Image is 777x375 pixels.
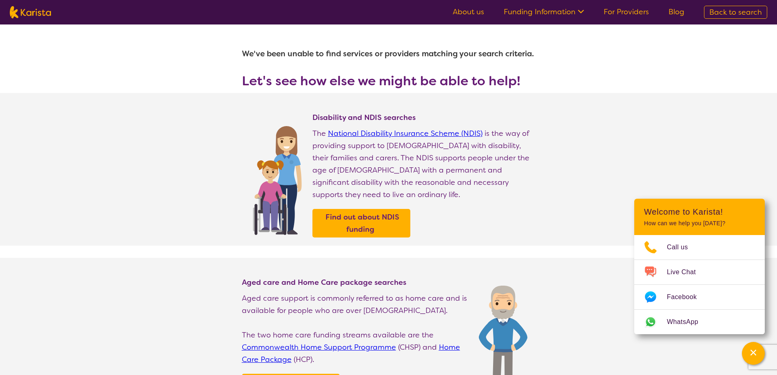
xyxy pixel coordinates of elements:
img: Find NDIS and Disability services and providers [250,121,304,235]
p: Aged care support is commonly referred to as home care and is available for people who are over [... [242,292,471,317]
a: Funding Information [504,7,584,17]
h4: Aged care and Home Care package searches [242,277,471,287]
a: Blog [669,7,684,17]
a: National Disability Insurance Scheme (NDIS) [328,129,483,138]
img: Karista logo [10,6,51,18]
span: Call us [667,241,698,253]
span: Live Chat [667,266,706,278]
a: Web link opens in a new tab. [634,310,765,334]
a: Find out about NDIS funding [314,211,408,235]
p: The is the way of providing support to [DEMOGRAPHIC_DATA] with disability, their families and car... [312,127,536,201]
h2: Welcome to Karista! [644,207,755,217]
p: The two home care funding streams available are the (CHSP) and (HCP). [242,329,471,366]
a: About us [453,7,484,17]
h3: Let's see how else we might be able to help! [242,73,536,88]
a: For Providers [604,7,649,17]
p: How can we help you [DATE]? [644,220,755,227]
span: Facebook [667,291,706,303]
div: Channel Menu [634,199,765,334]
h1: We've been unable to find services or providers matching your search criteria. [242,44,536,64]
h4: Disability and NDIS searches [312,113,536,122]
a: Back to search [704,6,767,19]
a: Commonwealth Home Support Programme [242,342,396,352]
span: Back to search [709,7,762,17]
b: Find out about NDIS funding [325,212,399,234]
span: WhatsApp [667,316,708,328]
ul: Choose channel [634,235,765,334]
button: Channel Menu [742,342,765,365]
